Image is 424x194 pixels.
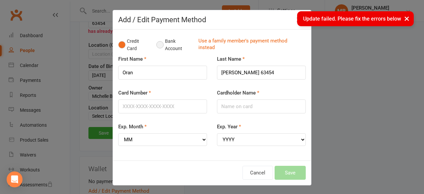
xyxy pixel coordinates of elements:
button: × [401,11,413,26]
label: Last Name [217,55,245,63]
button: Bank Account [156,35,193,55]
input: Name on card [217,99,306,113]
input: XXXX-XXXX-XXXX-XXXX [118,99,207,113]
div: Open Intercom Messenger [7,171,23,187]
button: Cancel [242,166,273,180]
label: Exp. Year [217,123,241,131]
label: Card Number [118,89,151,97]
label: First Name [118,55,146,63]
label: Cardholder Name [217,89,259,97]
label: Exp. Month [118,123,147,131]
div: Update failed. Please fix the errors below [297,11,414,26]
button: Credit Card [118,35,149,55]
a: Use a family member's payment method instead [198,37,302,52]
